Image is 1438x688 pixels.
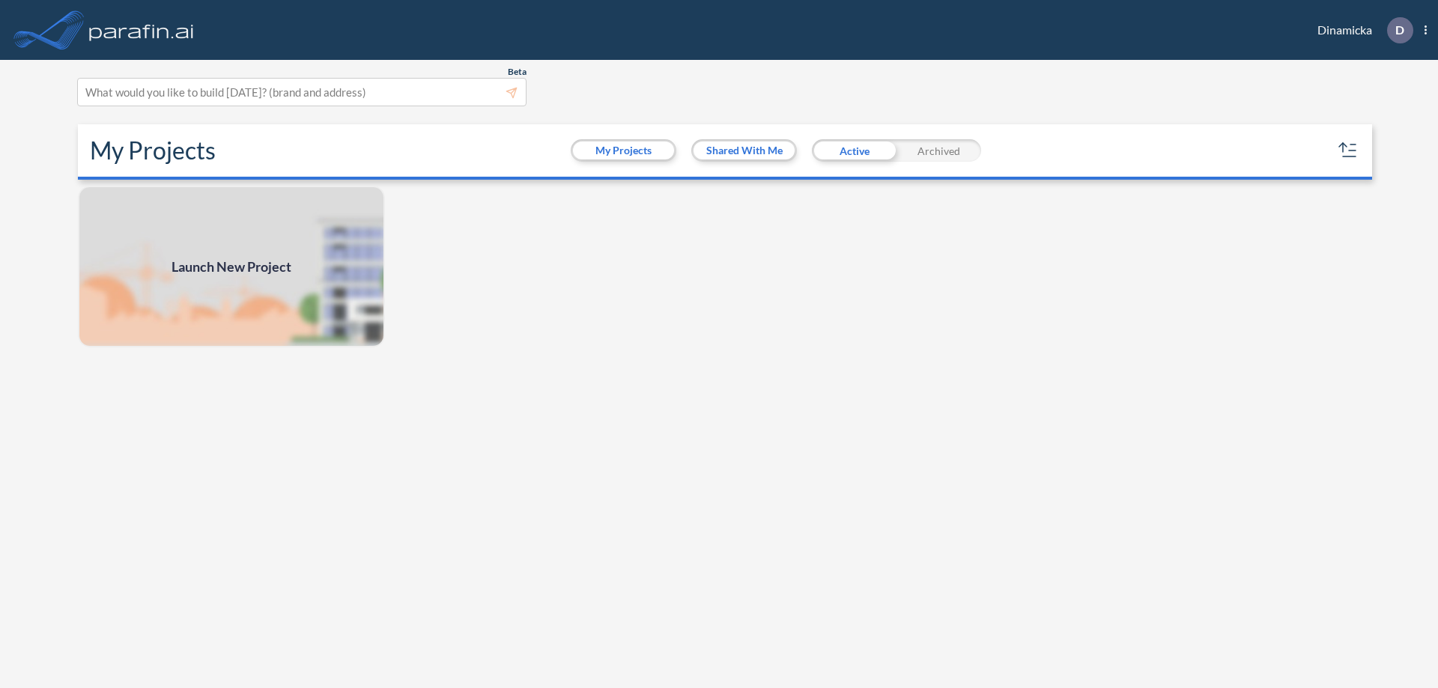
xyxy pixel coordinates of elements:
[1395,23,1404,37] p: D
[78,186,385,347] a: Launch New Project
[812,139,897,162] div: Active
[86,15,197,45] img: logo
[694,141,795,159] button: Shared With Me
[1295,17,1427,43] div: Dinamicka
[172,257,291,277] span: Launch New Project
[573,141,674,159] button: My Projects
[90,136,216,165] h2: My Projects
[78,186,385,347] img: add
[508,66,527,78] span: Beta
[897,139,981,162] div: Archived
[1336,138,1360,162] button: sort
